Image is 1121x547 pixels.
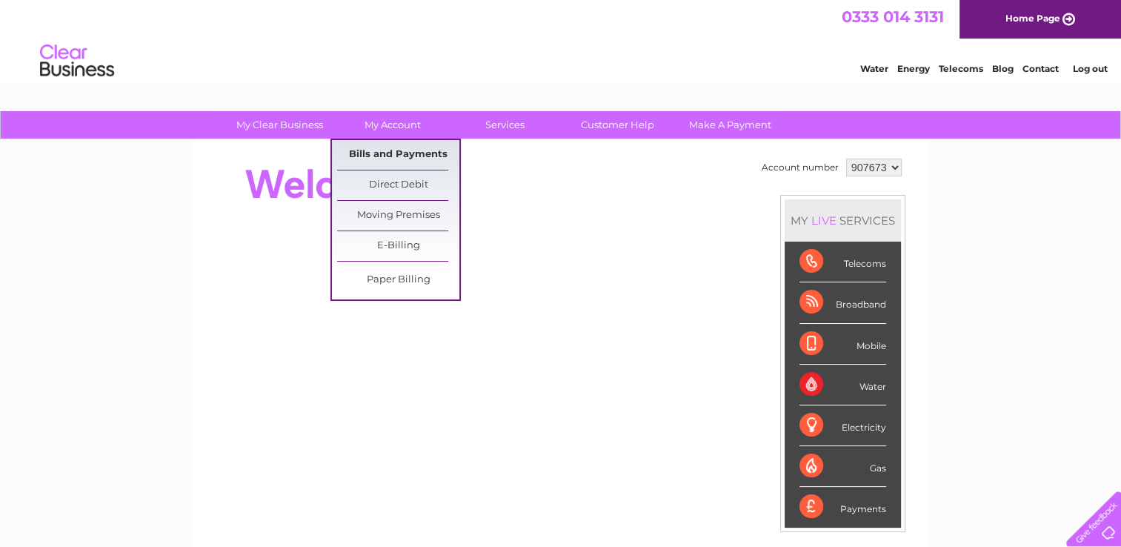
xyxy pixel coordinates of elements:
a: Log out [1072,63,1107,74]
a: My Account [331,111,453,139]
div: Mobile [799,324,886,365]
div: Payments [799,487,886,527]
a: 0333 014 3131 [842,7,944,26]
a: Paper Billing [337,265,459,295]
a: Bills and Payments [337,140,459,170]
a: Direct Debit [337,170,459,200]
a: Services [444,111,566,139]
div: Electricity [799,405,886,446]
td: Account number [758,155,842,180]
a: Energy [897,63,930,74]
a: Customer Help [556,111,679,139]
a: Make A Payment [669,111,791,139]
a: E-Billing [337,231,459,261]
div: LIVE [808,213,839,228]
div: Gas [799,446,886,487]
a: Water [860,63,888,74]
a: Telecoms [939,63,983,74]
div: Telecoms [799,242,886,282]
a: Moving Premises [337,201,459,231]
a: Contact [1022,63,1059,74]
img: logo.png [39,39,115,84]
a: Blog [992,63,1014,74]
a: My Clear Business [219,111,341,139]
div: Water [799,365,886,405]
div: Clear Business is a trading name of Verastar Limited (registered in [GEOGRAPHIC_DATA] No. 3667643... [211,8,911,72]
div: Broadband [799,282,886,323]
div: MY SERVICES [785,199,901,242]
